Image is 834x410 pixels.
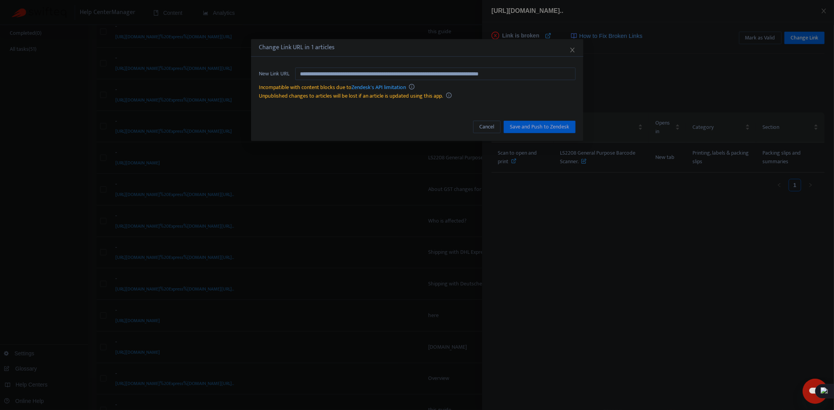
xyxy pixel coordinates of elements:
[446,93,451,98] span: info-circle
[409,84,414,89] span: info-circle
[568,46,577,54] button: Close
[504,121,576,133] button: Save and Push to Zendesk
[259,91,443,100] span: Unpublished changes to articles will be lost if an article is updated using this app.
[479,123,494,131] span: Cancel
[352,83,406,92] a: Zendesk's API limitation
[259,83,406,92] span: Incompatible with content blocks due to
[569,47,576,53] span: close
[473,121,500,133] button: Cancel
[803,379,828,404] iframe: Button to launch messaging window
[259,43,576,52] div: Change Link URL in 1 articles
[259,70,289,78] span: New Link URL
